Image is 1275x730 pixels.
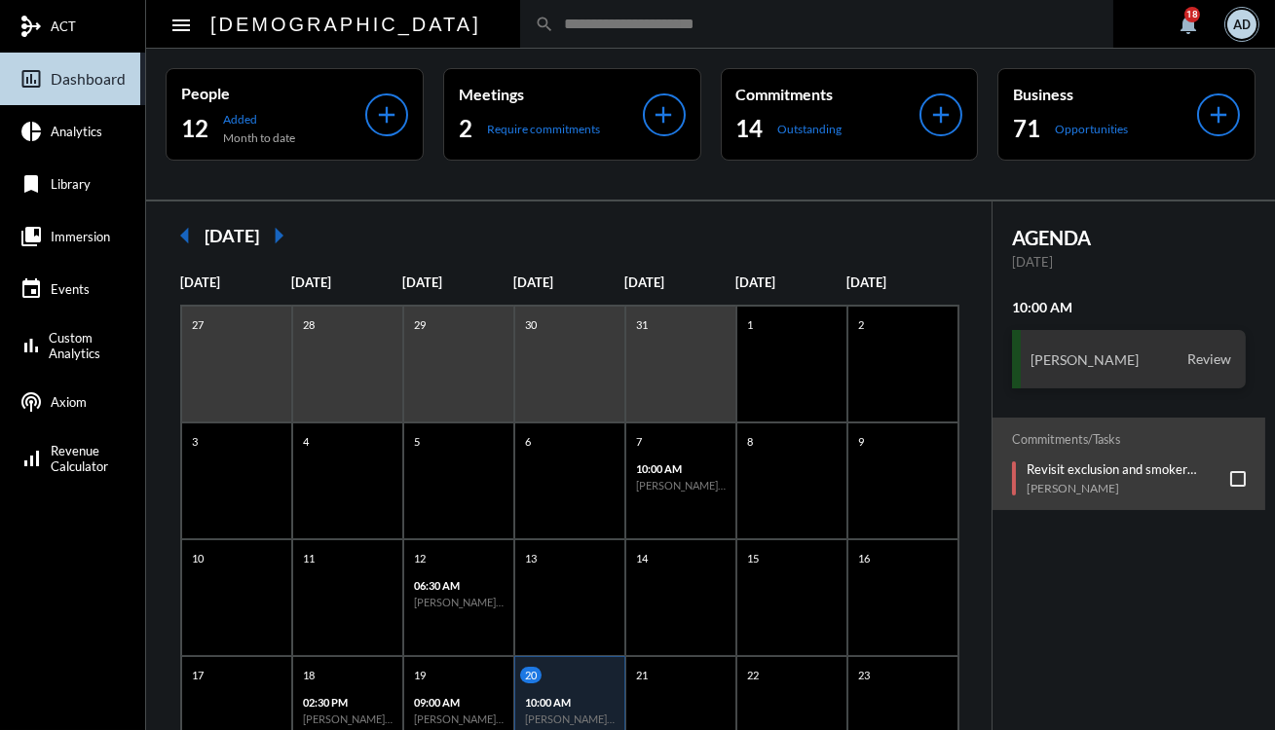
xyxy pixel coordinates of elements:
[298,316,319,333] p: 28
[520,550,542,566] p: 13
[19,277,43,301] mat-icon: event
[853,550,875,566] p: 16
[636,479,726,492] h6: [PERSON_NAME] - Possibility
[51,18,76,34] span: ACT
[520,667,542,683] p: 20
[736,85,920,103] p: Commitments
[513,274,624,290] p: [DATE]
[409,667,431,683] p: 19
[169,14,193,37] mat-icon: Side nav toggle icon
[409,433,425,450] p: 5
[402,274,513,290] p: [DATE]
[1177,13,1200,36] mat-icon: notifications
[19,225,43,248] mat-icon: collections_bookmark
[51,443,108,474] span: Revenue Calculator
[19,390,43,414] mat-icon: podcasts
[742,667,764,683] p: 22
[298,433,314,450] p: 4
[1031,351,1139,368] h3: [PERSON_NAME]
[298,550,319,566] p: 11
[205,225,259,246] h2: [DATE]
[525,696,615,709] p: 10:00 AM
[853,316,869,333] p: 2
[1055,122,1128,136] p: Opportunities
[259,216,298,255] mat-icon: arrow_right
[1012,432,1246,447] h2: Commitments/Tasks
[51,394,87,410] span: Axiom
[414,712,504,725] h6: [PERSON_NAME] - Review
[162,5,201,44] button: Toggle sidenav
[303,712,393,725] h6: [PERSON_NAME] - Action
[187,316,208,333] p: 27
[298,667,319,683] p: 18
[1184,7,1200,22] div: 18
[631,316,653,333] p: 31
[166,216,205,255] mat-icon: arrow_left
[1012,226,1246,249] h2: AGENDA
[1227,10,1256,39] div: AD
[409,316,431,333] p: 29
[651,101,678,128] mat-icon: add
[631,550,653,566] p: 14
[187,667,208,683] p: 17
[19,67,43,91] mat-icon: insert_chart_outlined
[223,112,295,127] p: Added
[1012,299,1246,315] h2: 10:00 AM
[51,176,91,192] span: Library
[49,330,140,361] span: Custom Analytics
[778,122,843,136] p: Outstanding
[1012,254,1246,270] p: [DATE]
[409,550,431,566] p: 12
[459,85,643,103] p: Meetings
[742,433,758,450] p: 8
[853,433,869,450] p: 9
[51,229,110,244] span: Immersion
[846,274,957,290] p: [DATE]
[459,113,472,144] h2: 2
[631,433,647,450] p: 7
[303,696,393,709] p: 02:30 PM
[1027,461,1220,477] p: Revisit exclusion and smoker rating for disability buy-out
[487,122,600,136] p: Require commitments
[1205,101,1232,128] mat-icon: add
[520,316,542,333] p: 30
[51,70,126,88] span: Dashboard
[414,596,504,608] h6: [PERSON_NAME] - Possibility
[1027,481,1220,495] p: [PERSON_NAME]
[19,447,43,470] mat-icon: signal_cellular_alt
[414,579,504,592] p: 06:30 AM
[1182,350,1236,368] span: Review
[853,667,875,683] p: 23
[624,274,735,290] p: [DATE]
[736,113,764,144] h2: 14
[742,316,758,333] p: 1
[181,113,208,144] h2: 12
[19,334,41,357] mat-icon: bar_chart
[535,15,554,34] mat-icon: search
[210,9,481,40] h2: [DEMOGRAPHIC_DATA]
[19,15,43,38] mat-icon: mediation
[742,550,764,566] p: 15
[181,84,365,102] p: People
[180,274,291,290] p: [DATE]
[525,712,615,725] h6: [PERSON_NAME] - Review
[19,172,43,196] mat-icon: bookmark
[735,274,846,290] p: [DATE]
[631,667,653,683] p: 21
[223,130,295,145] p: Month to date
[1013,85,1197,103] p: Business
[19,120,43,143] mat-icon: pie_chart
[414,696,504,709] p: 09:00 AM
[373,101,400,128] mat-icon: add
[51,281,90,297] span: Events
[636,462,726,475] p: 10:00 AM
[291,274,402,290] p: [DATE]
[51,124,102,139] span: Analytics
[927,101,955,128] mat-icon: add
[187,550,208,566] p: 10
[187,433,203,450] p: 3
[1013,113,1040,144] h2: 71
[520,433,536,450] p: 6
